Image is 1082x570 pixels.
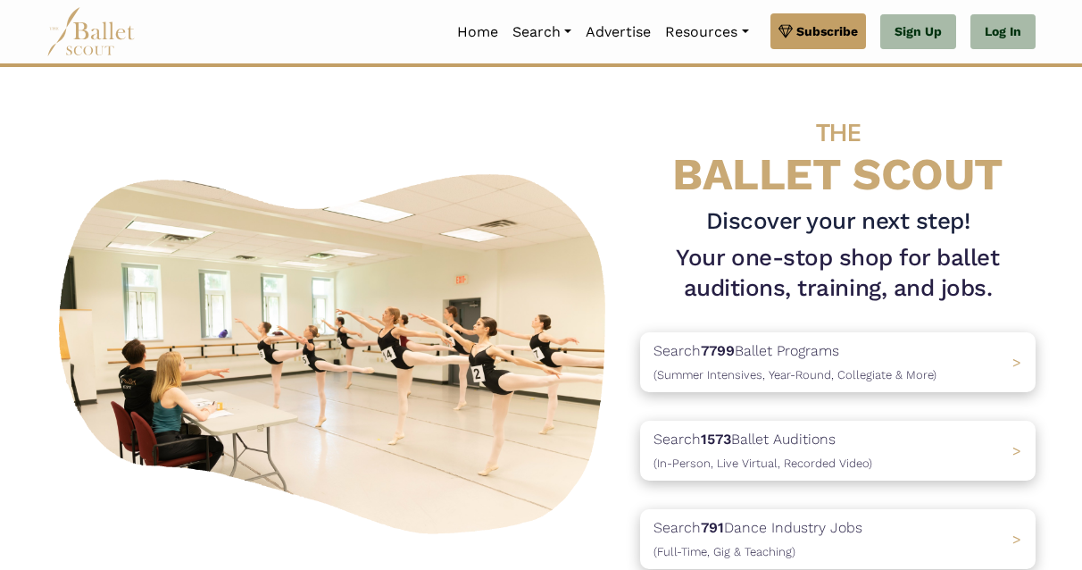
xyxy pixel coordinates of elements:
[1012,354,1021,371] span: >
[778,21,793,41] img: gem.svg
[880,14,956,50] a: Sign Up
[653,516,862,562] p: Search Dance Industry Jobs
[653,368,936,381] span: (Summer Intensives, Year-Round, Collegiate & More)
[653,457,872,470] span: (In-Person, Live Virtual, Recorded Video)
[796,21,858,41] span: Subscribe
[701,342,735,359] b: 7799
[653,428,872,474] p: Search Ballet Auditions
[505,13,578,51] a: Search
[640,206,1036,237] h3: Discover your next step!
[1012,442,1021,459] span: >
[816,118,861,147] span: THE
[640,509,1036,569] a: Search791Dance Industry Jobs(Full-Time, Gig & Teaching) >
[970,14,1036,50] a: Log In
[640,103,1036,199] h4: BALLET SCOUT
[658,13,755,51] a: Resources
[770,13,866,49] a: Subscribe
[640,421,1036,481] a: Search1573Ballet Auditions(In-Person, Live Virtual, Recorded Video) >
[653,339,936,385] p: Search Ballet Programs
[701,519,724,536] b: 791
[653,545,795,558] span: (Full-Time, Gig & Teaching)
[701,431,731,448] b: 1573
[578,13,658,51] a: Advertise
[46,157,626,544] img: A group of ballerinas talking to each other in a ballet studio
[640,332,1036,392] a: Search7799Ballet Programs(Summer Intensives, Year-Round, Collegiate & More)>
[450,13,505,51] a: Home
[1012,531,1021,548] span: >
[640,243,1036,304] h1: Your one-stop shop for ballet auditions, training, and jobs.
